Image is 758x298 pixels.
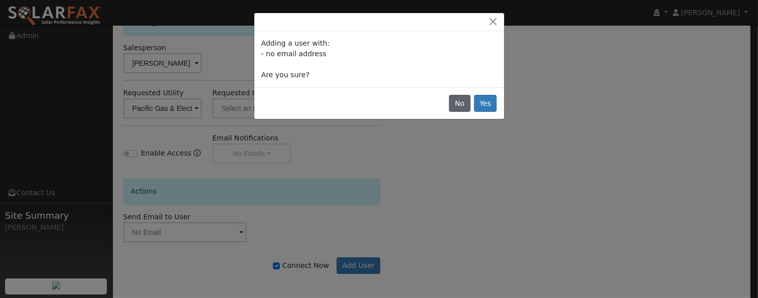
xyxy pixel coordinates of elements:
button: Close [486,17,500,27]
span: Adding a user with: [261,39,330,47]
span: - no email address [261,50,327,58]
button: No [449,95,470,112]
button: Yes [474,95,497,112]
span: Are you sure? [261,71,310,79]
